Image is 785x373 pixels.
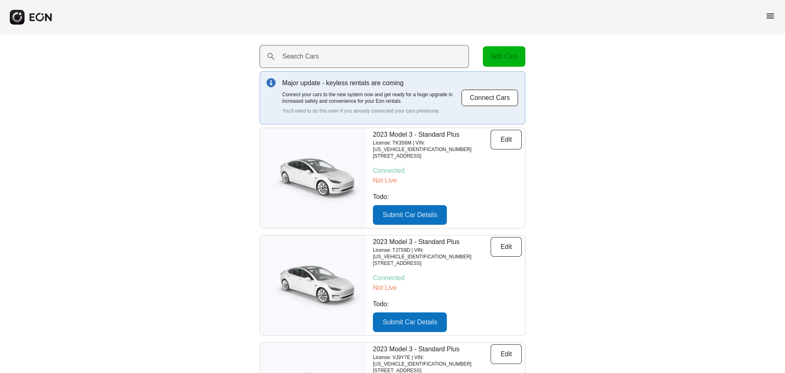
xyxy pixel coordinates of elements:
[283,52,319,61] label: Search Cars
[373,312,447,332] button: Submit Car Details
[491,130,522,149] button: Edit
[282,108,461,114] p: You'll need to do this even if you already connected your cars previously.
[373,354,491,367] p: License: VJ9Y7E | VIN: [US_VEHICLE_IDENTIFICATION_NUMBER]
[461,89,518,106] button: Connect Cars
[373,130,491,140] p: 2023 Model 3 - Standard Plus
[267,78,276,87] img: info
[373,283,522,293] p: Not Live
[282,91,461,104] p: Connect your cars to the new system now and get ready for a huge upgrade in increased safety and ...
[373,166,522,176] p: Connected
[373,237,491,247] p: 2023 Model 3 - Standard Plus
[373,153,491,159] p: [STREET_ADDRESS]
[491,237,522,257] button: Edit
[373,260,491,267] p: [STREET_ADDRESS]
[373,273,522,283] p: Connected
[260,151,366,205] img: car
[282,78,461,88] p: Major update - keyless rentals are coming
[373,176,522,185] p: Not Live
[765,11,775,21] span: menu
[373,192,522,202] p: Todo:
[260,259,366,312] img: car
[373,140,491,153] p: License: TK3S6M | VIN: [US_VEHICLE_IDENTIFICATION_NUMBER]
[373,205,447,225] button: Submit Car Details
[491,344,522,364] button: Edit
[373,247,491,260] p: License: TJ7S9D | VIN: [US_VEHICLE_IDENTIFICATION_NUMBER]
[373,299,522,309] p: Todo:
[373,344,491,354] p: 2023 Model 3 - Standard Plus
